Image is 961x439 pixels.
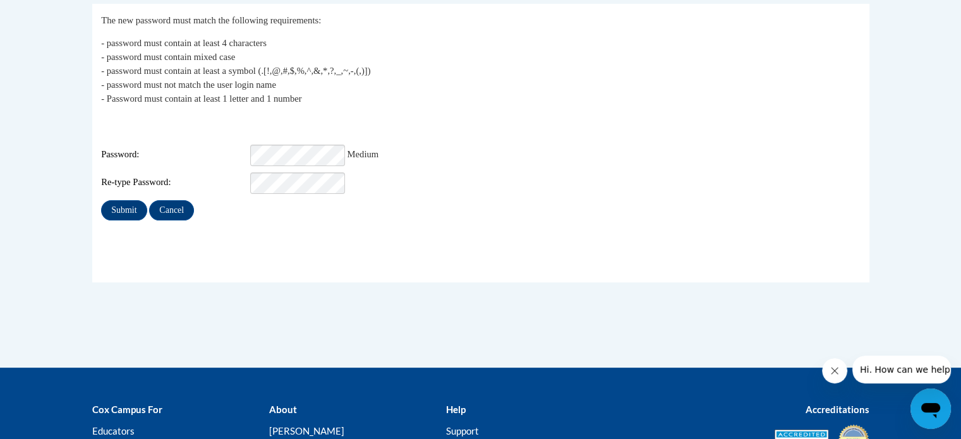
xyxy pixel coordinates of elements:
[806,404,869,415] b: Accreditations
[910,388,951,429] iframe: Button to launch messaging window
[101,200,147,220] input: Submit
[348,149,379,159] span: Medium
[92,425,135,436] a: Educators
[149,200,194,220] input: Cancel
[269,404,296,415] b: About
[852,356,951,383] iframe: Message from company
[445,425,478,436] a: Support
[8,9,102,19] span: Hi. How can we help?
[101,176,248,189] span: Re-type Password:
[445,404,465,415] b: Help
[101,15,321,25] span: The new password must match the following requirements:
[101,148,248,162] span: Password:
[822,358,847,383] iframe: Close message
[92,404,162,415] b: Cox Campus For
[101,38,370,104] span: - password must contain at least 4 characters - password must contain mixed case - password must ...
